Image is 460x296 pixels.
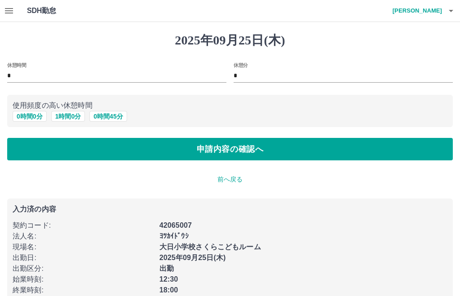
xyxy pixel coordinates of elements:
[13,231,154,242] p: 法人名 :
[159,221,192,229] b: 42065007
[13,220,154,231] p: 契約コード :
[51,111,85,122] button: 1時間0分
[7,138,453,160] button: 申請内容の確認へ
[159,254,226,261] b: 2025年09月25日(木)
[159,275,178,283] b: 12:30
[234,62,248,68] label: 休憩分
[13,111,47,122] button: 0時間0分
[13,242,154,252] p: 現場名 :
[159,286,178,294] b: 18:00
[89,111,127,122] button: 0時間45分
[159,232,189,240] b: ﾖﾂｶｲﾄﾞｳｼ
[7,33,453,48] h1: 2025年09月25日(木)
[159,243,261,251] b: 大日小学校さくらこどもルーム
[13,252,154,263] p: 出勤日 :
[7,62,26,68] label: 休憩時間
[13,285,154,296] p: 終業時刻 :
[159,265,174,272] b: 出勤
[13,100,447,111] p: 使用頻度の高い休憩時間
[13,274,154,285] p: 始業時刻 :
[13,206,447,213] p: 入力済の内容
[13,263,154,274] p: 出勤区分 :
[7,175,453,184] p: 前へ戻る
